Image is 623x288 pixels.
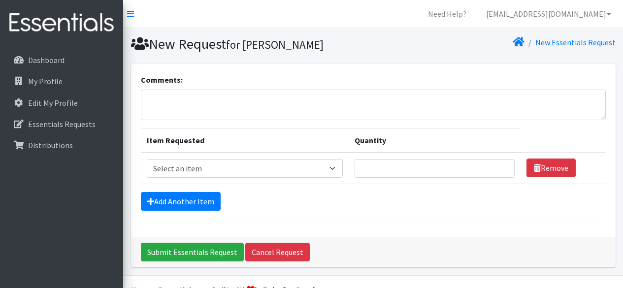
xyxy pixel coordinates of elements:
a: Add Another Item [141,192,221,211]
a: My Profile [4,71,119,91]
h1: New Request [131,35,370,53]
a: Dashboard [4,50,119,70]
label: Comments: [141,74,183,86]
a: [EMAIL_ADDRESS][DOMAIN_NAME] [478,4,619,24]
p: My Profile [28,76,63,86]
a: Cancel Request [245,243,310,261]
input: Submit Essentials Request [141,243,244,261]
a: Distributions [4,135,119,155]
th: Quantity [349,128,521,153]
small: for [PERSON_NAME] [226,37,324,52]
a: Remove [526,159,576,177]
img: HumanEssentials [4,6,119,39]
p: Distributions [28,140,73,150]
th: Item Requested [141,128,349,153]
a: New Essentials Request [535,37,616,47]
a: Edit My Profile [4,93,119,113]
a: Essentials Requests [4,114,119,134]
p: Essentials Requests [28,119,96,129]
p: Edit My Profile [28,98,78,108]
p: Dashboard [28,55,65,65]
a: Need Help? [420,4,474,24]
